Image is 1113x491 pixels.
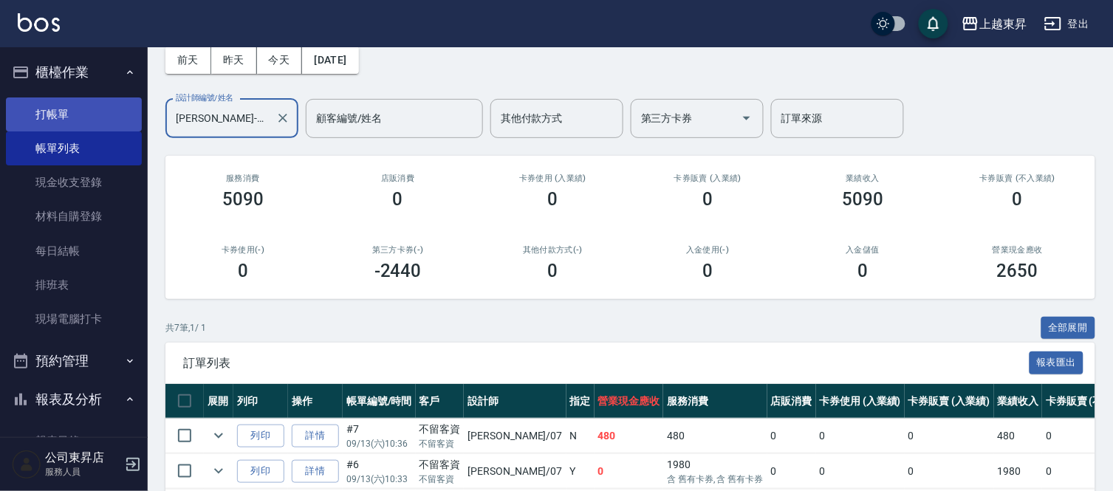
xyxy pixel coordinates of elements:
h3: 2650 [997,261,1038,281]
button: [DATE] [302,47,358,74]
p: 不留客資 [419,437,461,450]
th: 列印 [233,384,288,419]
button: Open [735,106,758,130]
h3: 0 [857,261,868,281]
th: 服務消費 [663,384,767,419]
button: Clear [273,108,293,128]
h2: 業績收入 [803,174,922,183]
h3: 0 [238,261,248,281]
p: 09/13 (六) 10:33 [346,473,412,486]
button: 上越東昇 [956,9,1032,39]
a: 報表匯出 [1030,355,1084,369]
div: 不留客資 [419,422,461,437]
th: 營業現金應收 [595,384,664,419]
th: 設計師 [464,384,566,419]
img: Logo [18,13,60,32]
button: 前天 [165,47,211,74]
h3: 0 [702,261,713,281]
th: 卡券使用 (入業績) [816,384,905,419]
td: 0 [905,454,994,489]
td: N [566,419,595,453]
h2: 店販消費 [338,174,458,183]
a: 材料自購登錄 [6,199,142,233]
h2: 第三方卡券(-) [338,245,458,255]
td: #6 [343,454,416,489]
p: 服務人員 [45,465,120,478]
td: [PERSON_NAME] /07 [464,454,566,489]
a: 排班表 [6,268,142,302]
p: 不留客資 [419,473,461,486]
th: 業績收入 [994,384,1043,419]
td: 0 [905,419,994,453]
button: 列印 [237,460,284,483]
td: 0 [767,454,816,489]
a: 現場電腦打卡 [6,302,142,336]
td: 480 [994,419,1043,453]
td: [PERSON_NAME] /07 [464,419,566,453]
h2: 卡券使用 (入業績) [493,174,613,183]
h2: 卡券販賣 (不入業績) [958,174,1078,183]
button: 全部展開 [1041,317,1096,340]
td: 0 [816,454,905,489]
td: Y [566,454,595,489]
img: Person [12,450,41,479]
h5: 公司東昇店 [45,450,120,465]
button: 今天 [257,47,303,74]
th: 指定 [566,384,595,419]
button: 預約管理 [6,342,142,380]
td: #7 [343,419,416,453]
td: 480 [595,419,664,453]
a: 帳單列表 [6,131,142,165]
h3: 5090 [842,189,883,210]
label: 設計師編號/姓名 [176,92,233,103]
h3: 0 [548,189,558,210]
a: 詳情 [292,460,339,483]
td: 0 [767,419,816,453]
h3: 0 [393,189,403,210]
h2: 入金儲值 [803,245,922,255]
td: 0 [595,454,664,489]
h2: 其他付款方式(-) [493,245,613,255]
p: 09/13 (六) 10:36 [346,437,412,450]
h2: 卡券販賣 (入業績) [648,174,767,183]
button: expand row [208,425,230,447]
th: 店販消費 [767,384,816,419]
button: 櫃檯作業 [6,53,142,92]
td: 480 [663,419,767,453]
th: 操作 [288,384,343,419]
a: 每日結帳 [6,234,142,268]
button: expand row [208,460,230,482]
div: 上越東昇 [979,15,1027,33]
button: 報表匯出 [1030,351,1084,374]
td: 1980 [994,454,1043,489]
p: 共 7 筆, 1 / 1 [165,321,206,334]
td: 0 [816,419,905,453]
h2: 入金使用(-) [648,245,767,255]
a: 現金收支登錄 [6,165,142,199]
h2: 卡券使用(-) [183,245,303,255]
h3: 0 [702,189,713,210]
button: 報表及分析 [6,380,142,419]
h2: 營業現金應收 [958,245,1078,255]
h3: 5090 [222,189,264,210]
th: 展開 [204,384,233,419]
button: 登出 [1038,10,1095,38]
button: save [919,9,948,38]
th: 卡券販賣 (入業績) [905,384,994,419]
a: 打帳單 [6,97,142,131]
td: 1980 [663,454,767,489]
h3: 0 [1013,189,1023,210]
button: 昨天 [211,47,257,74]
h3: -2440 [374,261,422,281]
span: 訂單列表 [183,356,1030,371]
th: 帳單編號/時間 [343,384,416,419]
h3: 服務消費 [183,174,303,183]
div: 不留客資 [419,457,461,473]
h3: 0 [548,261,558,281]
th: 客戶 [416,384,465,419]
p: 含 舊有卡券, 含 舊有卡券 [667,473,763,486]
a: 詳情 [292,425,339,447]
button: 列印 [237,425,284,447]
a: 報表目錄 [6,424,142,458]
